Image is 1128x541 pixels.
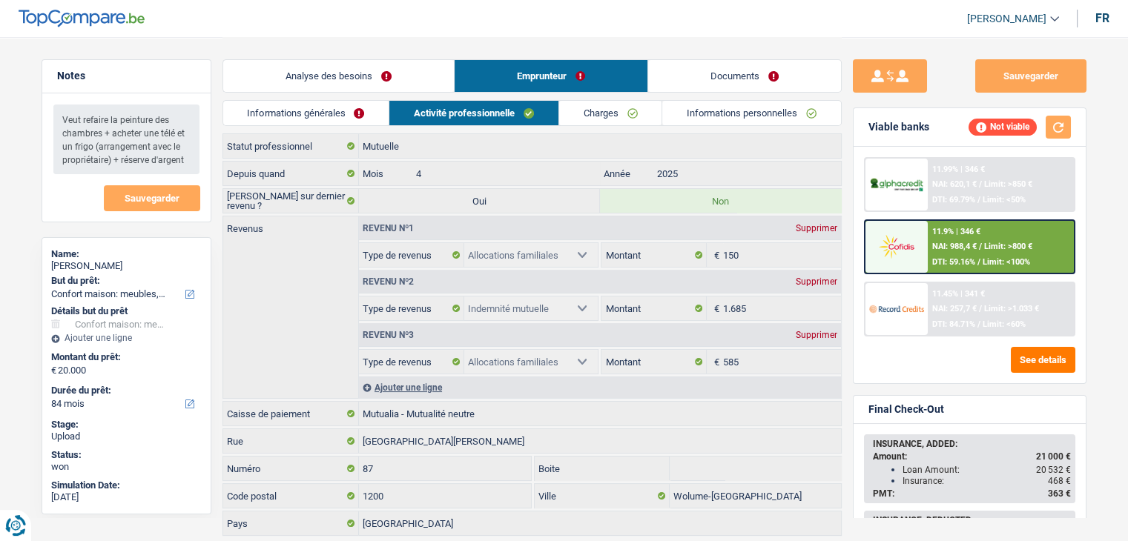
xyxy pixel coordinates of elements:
[792,224,841,233] div: Supprimer
[223,511,359,535] label: Pays
[223,457,359,480] label: Numéro
[601,296,707,320] label: Montant
[57,70,196,82] h5: Notes
[223,162,359,185] label: Depuis quand
[600,189,841,213] label: Non
[984,179,1032,189] span: Limit: >850 €
[51,491,202,503] div: [DATE]
[601,350,707,374] label: Montant
[359,296,464,320] label: Type de revenus
[653,162,840,185] input: AAAA
[792,331,841,339] div: Supprimer
[223,216,358,233] label: Revenus
[983,319,1026,329] span: Limit: <60%
[983,257,1030,267] span: Limit: <100%
[359,350,464,374] label: Type de revenus
[932,179,977,189] span: NAI: 620,1 €
[223,101,389,125] a: Informations générales
[983,195,1026,205] span: Limit: <50%
[975,59,1086,93] button: Sauvegarder
[868,121,929,133] div: Viable banks
[223,60,454,92] a: Analyse des besoins
[932,289,985,299] div: 11.45% | 341 €
[412,162,599,185] input: MM
[977,257,980,267] span: /
[932,319,975,329] span: DTI: 84.71%
[559,101,662,125] a: Charges
[648,60,841,92] a: Documents
[969,119,1037,135] div: Not viable
[223,134,359,158] label: Statut professionnel
[662,101,841,125] a: Informations personnelles
[1011,347,1075,373] button: See details
[932,242,977,251] span: NAI: 988,4 €
[984,242,1032,251] span: Limit: >800 €
[932,195,975,205] span: DTI: 69.79%
[955,7,1059,31] a: [PERSON_NAME]
[19,10,145,27] img: TopCompare Logo
[51,275,199,287] label: But du prêt:
[707,243,723,267] span: €
[601,243,707,267] label: Montant
[792,277,841,286] div: Supprimer
[535,484,670,508] label: Ville
[51,431,202,442] div: Upload
[455,60,647,92] a: Emprunteur
[903,476,1071,486] div: Insurance:
[873,515,1071,525] div: INSURANCE, DEDUCTED:
[125,193,179,203] span: Sauvegarder
[1048,488,1071,499] span: 363 €
[51,333,202,343] div: Ajouter une ligne
[932,304,977,313] span: NAI: 257,7 €
[223,484,359,508] label: Code postal
[979,304,982,313] span: /
[1048,476,1071,486] span: 468 €
[869,233,924,260] img: Cofidis
[869,176,924,193] img: AlphaCredit
[1036,465,1071,475] span: 20 532 €
[873,451,1071,462] div: Amount:
[359,224,418,233] div: Revenu nº1
[223,189,359,213] label: [PERSON_NAME] sur dernier revenu ?
[535,457,670,480] label: Boite
[707,350,723,374] span: €
[104,185,200,211] button: Sauvegarder
[51,449,202,461] div: Status:
[51,305,202,317] div: Détails but du prêt
[869,295,924,322] img: Record Credits
[359,189,600,213] label: Oui
[223,429,359,453] label: Rue
[979,179,982,189] span: /
[51,385,199,396] label: Durée du prêt:
[359,162,412,185] label: Mois
[51,461,202,473] div: won
[967,13,1046,25] span: [PERSON_NAME]
[868,403,944,416] div: Final Check-Out
[707,296,723,320] span: €
[600,162,653,185] label: Année
[903,465,1071,475] div: Loan Amount:
[51,248,202,260] div: Name:
[359,331,418,339] div: Revenu nº3
[977,319,980,329] span: /
[932,227,980,236] div: 11.9% | 346 €
[1095,11,1109,25] div: fr
[979,242,982,251] span: /
[873,488,1071,499] div: PMT:
[359,243,464,267] label: Type de revenus
[51,365,56,376] span: €
[389,101,558,125] a: Activité professionnelle
[873,439,1071,449] div: INSURANCE, ADDED:
[223,402,359,425] label: Caisse de paiement
[359,277,418,286] div: Revenu nº2
[51,479,202,491] div: Simulation Date:
[51,419,202,431] div: Stage:
[984,304,1039,313] span: Limit: >1.033 €
[932,165,985,174] div: 11.99% | 346 €
[1036,451,1071,462] span: 21 000 €
[51,351,199,363] label: Montant du prêt:
[359,376,841,398] div: Ajouter une ligne
[51,260,202,272] div: [PERSON_NAME]
[932,257,975,267] span: DTI: 59.16%
[977,195,980,205] span: /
